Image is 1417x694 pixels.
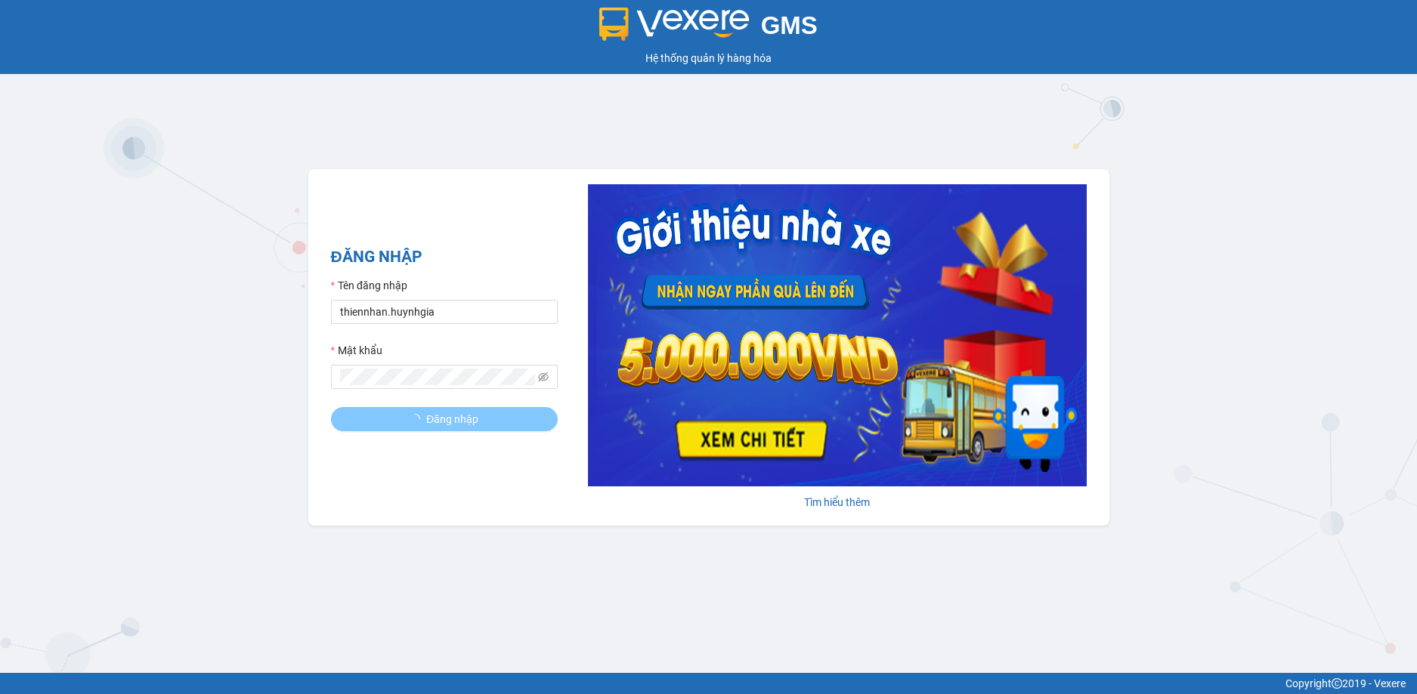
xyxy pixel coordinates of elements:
[410,414,426,424] span: loading
[11,675,1406,692] div: Copyright 2019 - Vexere
[1332,678,1342,689] span: copyright
[331,300,558,324] input: Tên đăng nhập
[331,277,407,294] label: Tên đăng nhập
[340,369,535,385] input: Mật khẩu
[588,184,1087,486] img: banner-0
[4,50,1413,66] div: Hệ thống quản lý hàng hóa
[599,8,749,41] img: logo 2
[588,494,1087,510] div: Tìm hiểu thêm
[331,342,382,359] label: Mật khẩu
[331,407,558,431] button: Đăng nhập
[761,11,818,39] span: GMS
[331,245,558,270] h2: ĐĂNG NHẬP
[599,23,818,35] a: GMS
[426,411,478,427] span: Đăng nhập
[538,372,549,382] span: eye-invisible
